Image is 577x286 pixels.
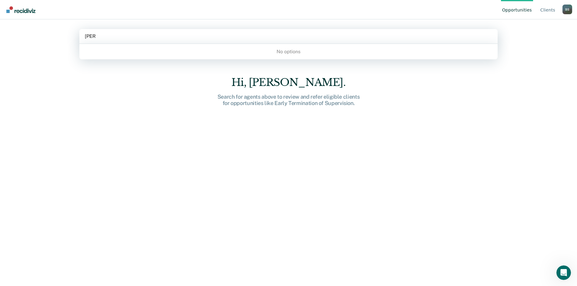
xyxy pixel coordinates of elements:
[192,94,386,107] div: Search for agents above to review and refer eligible clients for opportunities like Early Termina...
[79,46,498,57] div: No options
[556,265,571,280] iframe: Intercom live chat
[562,5,572,14] div: B S
[6,6,35,13] img: Recidiviz
[192,76,386,89] div: Hi, [PERSON_NAME].
[562,5,572,14] button: Profile dropdown button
